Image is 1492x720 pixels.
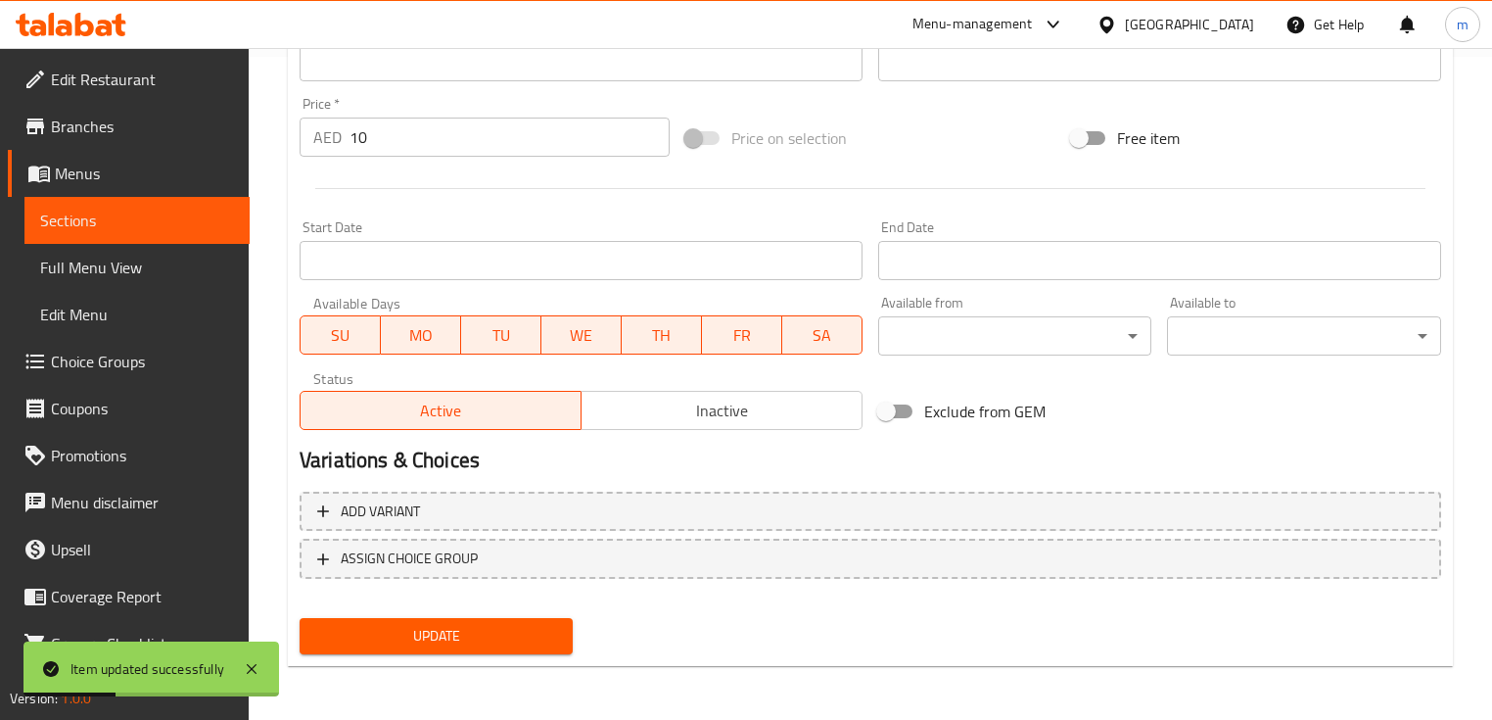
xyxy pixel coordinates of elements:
[308,321,373,350] span: SU
[782,315,863,355] button: SA
[8,56,250,103] a: Edit Restaurant
[24,291,250,338] a: Edit Menu
[51,632,234,655] span: Grocery Checklist
[8,573,250,620] a: Coverage Report
[8,432,250,479] a: Promotions
[300,539,1441,579] button: ASSIGN CHOICE GROUP
[381,315,461,355] button: MO
[40,209,234,232] span: Sections
[40,256,234,279] span: Full Menu View
[61,686,91,711] span: 1.0.0
[912,13,1033,36] div: Menu-management
[790,321,855,350] span: SA
[1167,316,1440,356] div: ​
[55,162,234,185] span: Menus
[1457,14,1469,35] span: m
[51,444,234,467] span: Promotions
[1117,126,1180,150] span: Free item
[350,118,670,157] input: Please enter price
[8,526,250,573] a: Upsell
[389,321,453,350] span: MO
[8,103,250,150] a: Branches
[8,150,250,197] a: Menus
[51,491,234,514] span: Menu disclaimer
[702,315,782,355] button: FR
[24,197,250,244] a: Sections
[341,547,478,571] span: ASSIGN CHOICE GROUP
[1125,14,1254,35] div: [GEOGRAPHIC_DATA]
[549,321,614,350] span: WE
[51,397,234,420] span: Coupons
[300,492,1441,532] button: Add variant
[315,624,557,648] span: Update
[731,126,847,150] span: Price on selection
[8,338,250,385] a: Choice Groups
[8,620,250,667] a: Grocery Checklist
[300,391,582,430] button: Active
[461,315,541,355] button: TU
[541,315,622,355] button: WE
[300,446,1441,475] h2: Variations & Choices
[629,321,694,350] span: TH
[924,400,1046,423] span: Exclude from GEM
[589,397,855,425] span: Inactive
[51,585,234,608] span: Coverage Report
[313,125,342,149] p: AED
[40,303,234,326] span: Edit Menu
[308,397,574,425] span: Active
[300,42,863,81] input: Please enter product barcode
[51,350,234,373] span: Choice Groups
[878,42,1441,81] input: Please enter product sku
[51,68,234,91] span: Edit Restaurant
[51,115,234,138] span: Branches
[341,500,420,524] span: Add variant
[300,315,381,355] button: SU
[10,686,58,711] span: Version:
[710,321,774,350] span: FR
[51,538,234,561] span: Upsell
[300,618,573,654] button: Update
[581,391,863,430] button: Inactive
[24,244,250,291] a: Full Menu View
[622,315,702,355] button: TH
[8,479,250,526] a: Menu disclaimer
[8,385,250,432] a: Coupons
[70,658,224,680] div: Item updated successfully
[469,321,534,350] span: TU
[878,316,1151,356] div: ​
